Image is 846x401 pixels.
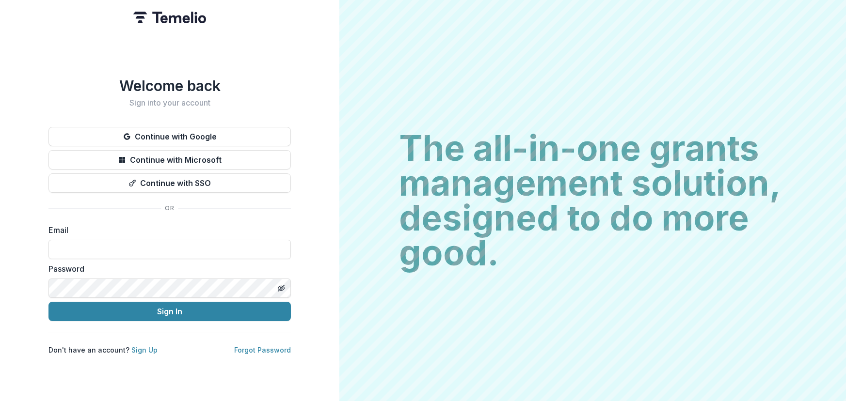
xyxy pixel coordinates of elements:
a: Forgot Password [234,346,291,354]
label: Email [48,224,285,236]
label: Password [48,263,285,275]
button: Continue with Microsoft [48,150,291,170]
button: Continue with SSO [48,173,291,193]
a: Sign Up [131,346,158,354]
button: Toggle password visibility [273,280,289,296]
button: Continue with Google [48,127,291,146]
h1: Welcome back [48,77,291,94]
button: Sign In [48,302,291,321]
h2: Sign into your account [48,98,291,108]
img: Temelio [133,12,206,23]
p: Don't have an account? [48,345,158,355]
